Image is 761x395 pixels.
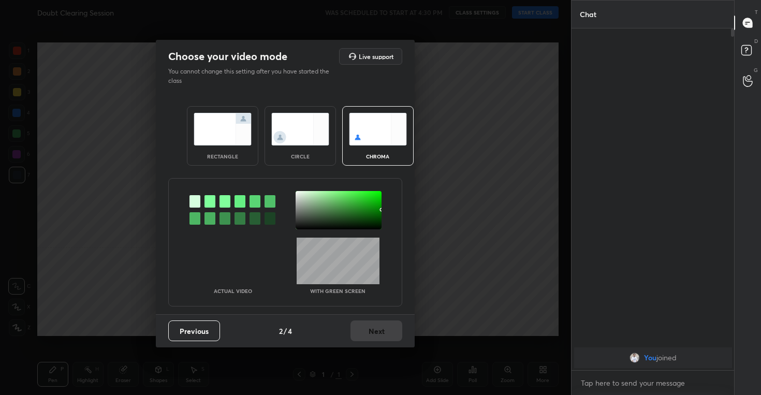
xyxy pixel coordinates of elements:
[310,288,365,294] p: With green screen
[755,8,758,16] p: T
[168,67,336,85] p: You cannot change this setting after you have started the class
[194,113,252,145] img: normalScreenIcon.ae25ed63.svg
[349,113,407,145] img: chromaScreenIcon.c19ab0a0.svg
[271,113,329,145] img: circleScreenIcon.acc0effb.svg
[168,50,287,63] h2: Choose your video mode
[656,354,677,362] span: joined
[168,320,220,341] button: Previous
[359,53,393,60] h5: Live support
[754,37,758,45] p: D
[572,1,605,28] p: Chat
[357,154,399,159] div: chroma
[572,345,735,370] div: grid
[644,354,656,362] span: You
[284,326,287,337] h4: /
[630,353,640,363] img: 5fec7a98e4a9477db02da60e09992c81.jpg
[279,326,283,337] h4: 2
[280,154,321,159] div: circle
[754,66,758,74] p: G
[288,326,292,337] h4: 4
[202,154,243,159] div: rectangle
[214,288,252,294] p: Actual Video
